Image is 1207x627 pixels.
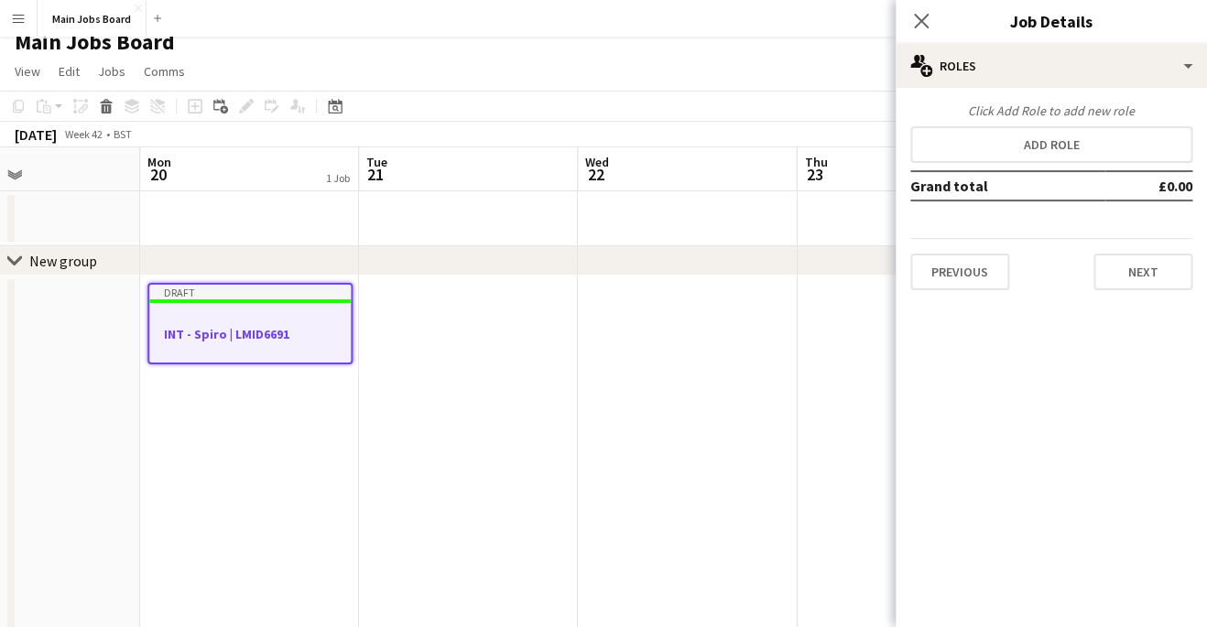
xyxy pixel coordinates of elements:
h1: Main Jobs Board [15,28,175,56]
a: Comms [136,59,192,83]
div: BST [114,127,132,141]
span: Week 42 [60,127,106,141]
span: Edit [59,63,80,80]
span: Comms [144,63,185,80]
span: Wed [585,154,609,170]
span: Jobs [98,63,125,80]
span: 21 [364,164,387,185]
span: View [15,63,40,80]
span: Mon [147,154,171,170]
span: Tue [366,154,387,170]
div: Draft [149,285,351,299]
div: Roles [896,44,1207,88]
div: 1 Job [326,171,350,185]
div: Click Add Role to add new role [910,103,1192,119]
button: Previous [910,254,1009,290]
a: Edit [51,59,87,83]
div: [DATE] [15,125,57,144]
h3: INT - Spiro | LMID6691 [149,326,351,342]
app-job-card: DraftINT - Spiro | LMID6691 [147,283,353,364]
button: Next [1093,254,1192,290]
span: 20 [145,164,171,185]
button: Main Jobs Board [38,1,147,37]
span: Thu [804,154,827,170]
a: Jobs [91,59,133,83]
a: View [7,59,48,83]
td: £0.00 [1105,171,1192,200]
div: New group [29,252,97,270]
h3: Job Details [896,9,1207,33]
td: Grand total [910,171,1105,200]
span: 22 [582,164,609,185]
button: Add role [910,126,1192,163]
span: 23 [801,164,827,185]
